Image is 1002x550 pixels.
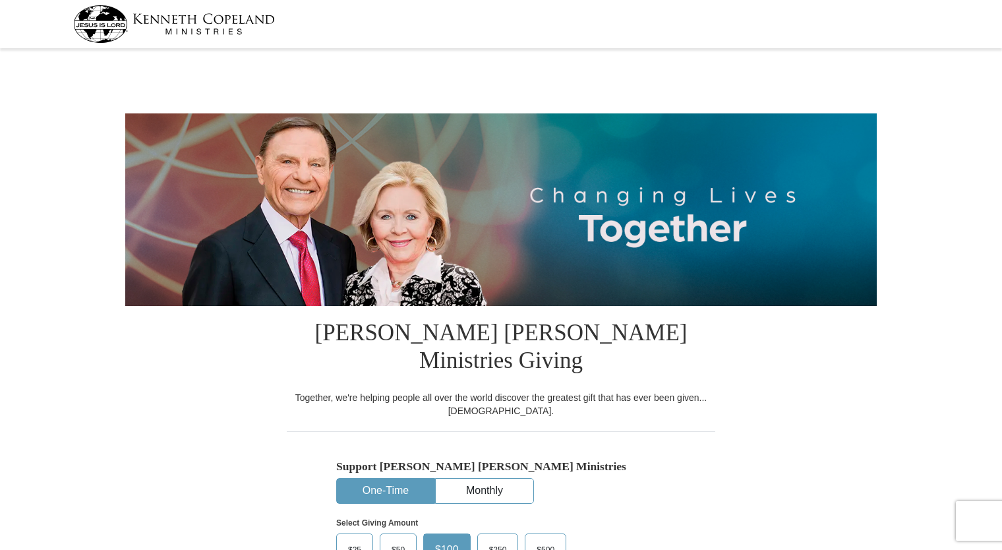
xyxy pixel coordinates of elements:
[287,306,715,391] h1: [PERSON_NAME] [PERSON_NAME] Ministries Giving
[436,479,533,503] button: Monthly
[337,479,434,503] button: One-Time
[287,391,715,417] div: Together, we're helping people all over the world discover the greatest gift that has ever been g...
[336,460,666,474] h5: Support [PERSON_NAME] [PERSON_NAME] Ministries
[336,518,418,528] strong: Select Giving Amount
[73,5,275,43] img: kcm-header-logo.svg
